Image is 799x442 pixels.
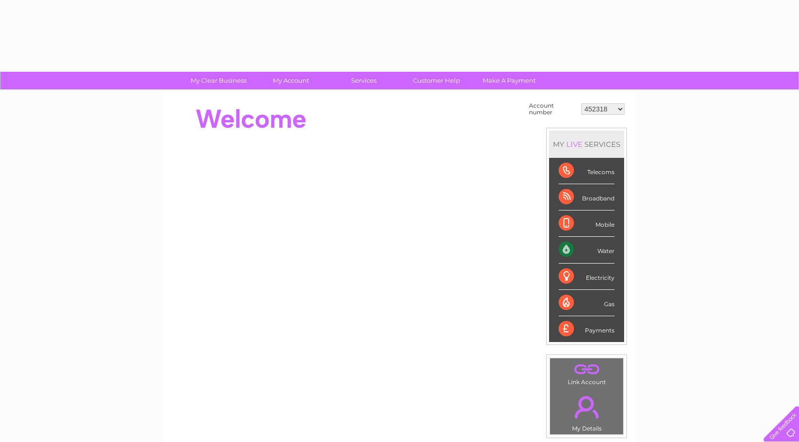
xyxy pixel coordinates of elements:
[549,131,624,158] div: MY SERVICES
[559,316,615,342] div: Payments
[559,158,615,184] div: Telecoms
[550,388,624,435] td: My Details
[324,72,403,89] a: Services
[559,210,615,237] div: Mobile
[559,237,615,263] div: Water
[470,72,549,89] a: Make A Payment
[564,140,584,149] div: LIVE
[550,358,624,388] td: Link Account
[552,361,621,377] a: .
[559,264,615,290] div: Electricity
[527,100,579,118] td: Account number
[559,184,615,210] div: Broadband
[397,72,476,89] a: Customer Help
[252,72,331,89] a: My Account
[559,290,615,316] div: Gas
[552,390,621,424] a: .
[179,72,258,89] a: My Clear Business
